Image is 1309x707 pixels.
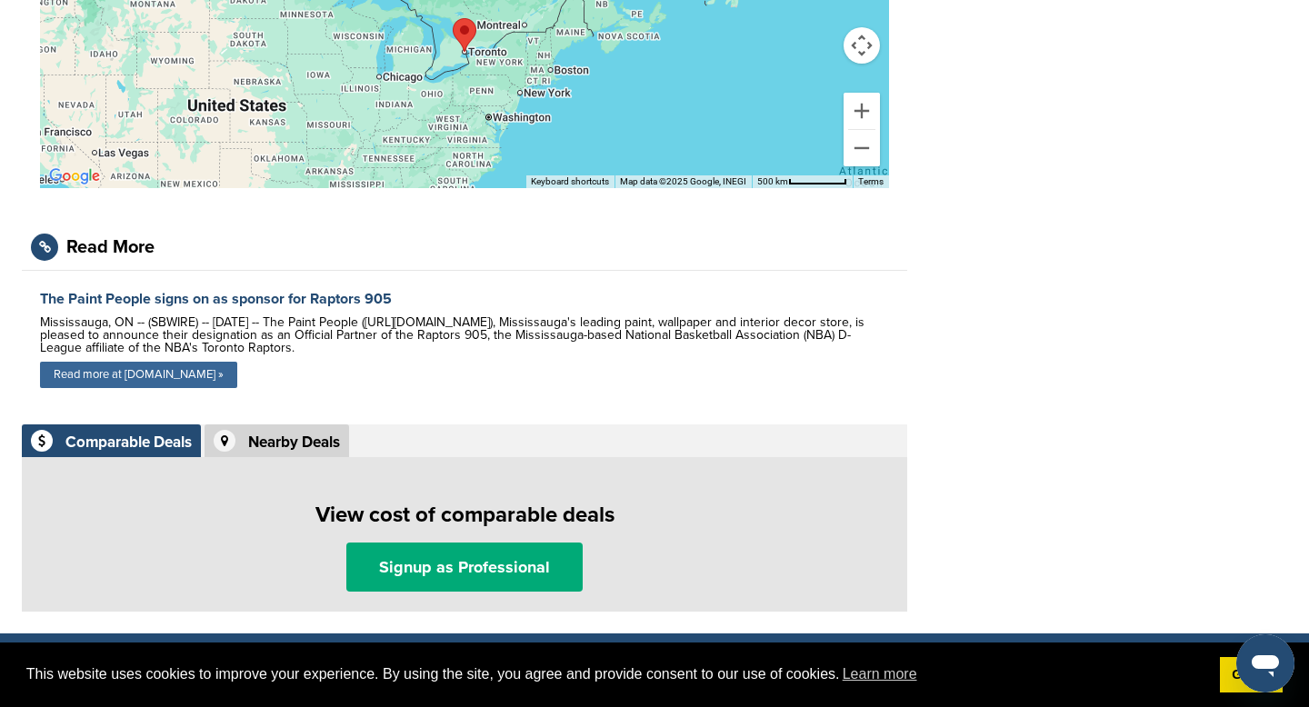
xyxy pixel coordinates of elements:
[248,434,340,450] div: Nearby Deals
[346,543,583,592] a: Signup as Professional
[45,164,105,188] img: Google
[1220,657,1283,693] a: dismiss cookie message
[40,362,237,388] a: Read more at [DOMAIN_NAME] »
[1236,634,1294,692] iframe: Button to launch messaging window
[620,176,746,186] span: Map data ©2025 Google, INEGI
[757,176,788,186] span: 500 km
[26,661,1205,688] span: This website uses cookies to improve your experience. By using the site, you agree and provide co...
[31,499,898,532] h1: View cost of comparable deals
[844,27,880,64] button: Map camera controls
[752,175,853,188] button: Map Scale: 500 km per 61 pixels
[531,175,609,188] button: Keyboard shortcuts
[45,164,105,188] a: Open this area in Google Maps (opens a new window)
[40,290,392,308] a: The Paint People signs on as sponsor for Raptors 905
[40,316,889,354] div: Mississauga, ON -- (SBWIRE) -- [DATE] -- The Paint People ([URL][DOMAIN_NAME]), Mississauga's lea...
[66,238,155,256] div: Read More
[844,93,880,129] button: Zoom in
[840,661,920,688] a: learn more about cookies
[65,434,192,450] div: Comparable Deals
[844,130,880,166] button: Zoom out
[858,176,884,186] a: Terms (opens in new tab)
[453,18,476,52] div: Toronto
